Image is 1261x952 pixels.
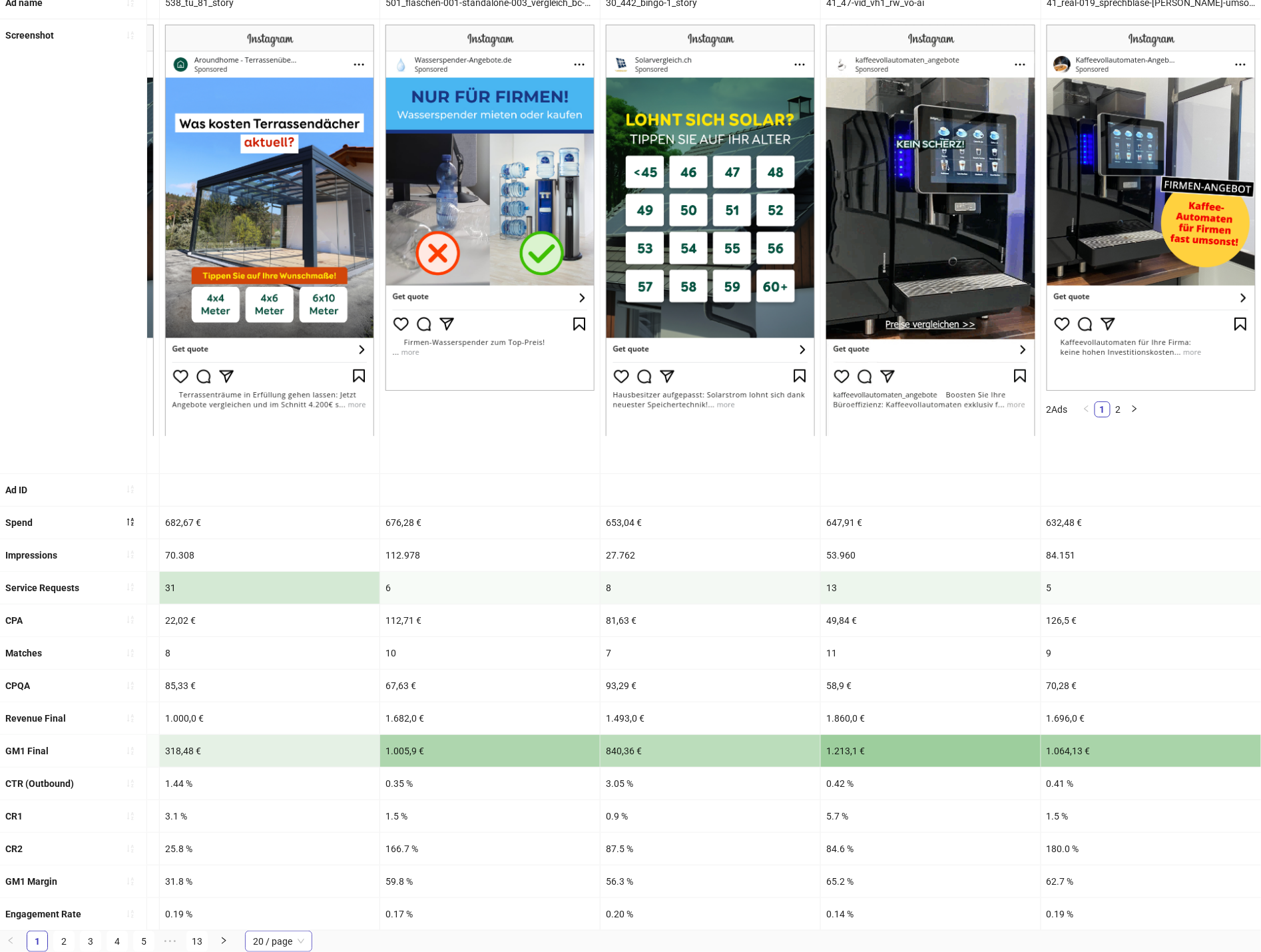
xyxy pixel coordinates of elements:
div: 85,33 € [160,670,379,702]
div: 65.2 % [821,865,1041,897]
span: left [1083,405,1091,413]
a: 5 [134,931,154,951]
div: 87.5 % [601,833,820,865]
b: Engagement Rate [5,909,81,919]
div: 112.978 [380,539,600,571]
a: 3 [81,931,101,951]
span: 2 Ads [1047,404,1068,415]
span: right [220,937,228,945]
img: Screenshot 120230542477420498 [826,25,1035,435]
li: 5 [133,931,154,952]
button: left [1079,401,1095,417]
a: 1 [1095,402,1110,417]
div: 13 [821,572,1041,604]
div: 0.20 % [601,898,820,930]
b: CR2 [5,843,23,854]
span: sort-ascending [126,714,135,723]
div: 62.7 % [1041,865,1261,897]
span: sort-ascending [126,648,135,658]
div: 5 [1041,572,1261,604]
li: 4 [107,931,128,952]
div: 1.696,0 € [1041,702,1261,734]
div: 7 [601,637,820,669]
a: 13 [187,931,207,951]
div: 84.151 [1041,539,1261,571]
div: 70,28 € [1041,670,1261,702]
b: GM1 Final [5,746,49,756]
div: 0.41 % [1041,768,1261,800]
div: 22,02 € [160,604,379,636]
div: 1.5 % [380,800,600,832]
div: 1.5 % [1041,800,1261,832]
div: 632,48 € [1041,507,1261,539]
div: 647,91 € [821,507,1041,539]
span: sort-ascending [126,681,135,690]
div: 9 [1041,637,1261,669]
div: 81,63 € [601,604,820,636]
div: Page Size [245,931,312,952]
a: 2 [54,931,74,951]
img: Screenshot 6672784168975 [385,25,595,391]
div: 180.0 % [1041,833,1261,865]
div: 59.8 % [380,865,600,897]
div: 1.064,13 € [1041,735,1261,767]
b: CPQA [5,680,30,691]
div: 1.682,0 € [380,702,600,734]
b: CPA [5,615,23,626]
b: Service Requests [5,583,79,593]
span: sort-ascending [126,909,135,919]
div: 84.6 % [821,833,1041,865]
span: sort-ascending [126,877,135,886]
span: 20 / page [253,931,304,951]
button: right [213,931,234,952]
div: 8 [160,637,379,669]
span: sort-ascending [126,746,135,756]
div: 49,84 € [821,604,1041,636]
span: sort-ascending [126,844,135,853]
span: ••• [160,931,181,952]
div: 3.05 % [601,768,820,800]
div: 112,71 € [380,604,600,636]
span: sort-descending [126,517,135,527]
div: 93,29 € [601,670,820,702]
b: Spend [5,517,33,528]
span: sort-ascending [126,583,135,592]
div: 318,48 € [160,735,379,767]
div: 1.44 % [160,768,379,800]
li: Next 5 Pages [160,931,181,952]
b: CTR (Outbound) [5,778,74,789]
div: 676,28 € [380,507,600,539]
span: sort-ascending [126,779,135,788]
a: 1 [27,931,47,951]
li: 13 [186,931,208,952]
div: 31 [160,572,379,604]
span: left [7,937,15,945]
b: Impressions [5,550,57,561]
div: 8 [601,572,820,604]
div: 31.8 % [160,865,379,897]
img: Screenshot 6748219727820 [1047,25,1256,391]
span: sort-ascending [126,31,135,40]
li: Previous Page [1079,401,1095,417]
div: 11 [821,637,1041,669]
div: 3.1 % [160,800,379,832]
b: Matches [5,648,42,658]
div: 1.860,0 € [821,702,1041,734]
div: 58,9 € [821,670,1041,702]
div: 0.9 % [601,800,820,832]
div: 5.7 % [821,800,1041,832]
li: 3 [80,931,101,952]
div: 0.19 % [1041,898,1261,930]
div: 1.493,0 € [601,702,820,734]
div: 653,04 € [601,507,820,539]
div: 6 [380,572,600,604]
li: Next Page [213,931,234,952]
b: Revenue Final [5,713,66,724]
div: 67,63 € [380,670,600,702]
b: Screenshot [5,30,54,41]
span: sort-ascending [126,615,135,624]
div: 0.17 % [380,898,600,930]
li: 2 [1111,401,1127,417]
a: 2 [1111,402,1126,417]
div: 27.762 [601,539,820,571]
